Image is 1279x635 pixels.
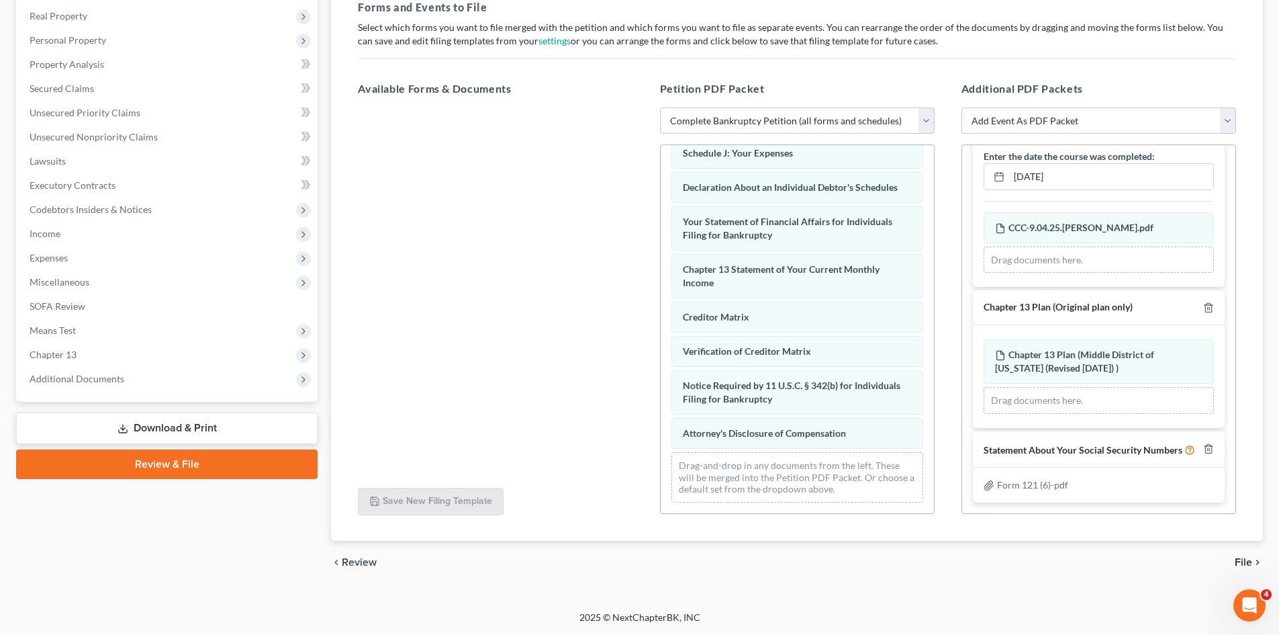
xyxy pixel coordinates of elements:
label: Enter the date the course was completed: [984,149,1155,163]
span: Attorney's Disclosure of Compensation [683,427,846,439]
span: 4 [1261,589,1272,600]
span: Secured Claims [30,83,94,94]
a: Download & Print [16,413,318,444]
span: CCC-9.04.25.[PERSON_NAME].pdf [1008,222,1153,233]
span: File [1235,557,1252,568]
span: Chapter 13 Plan (Original plan only) [984,301,1133,312]
i: chevron_left [331,557,342,568]
a: Secured Claims [19,77,318,101]
div: Drag documents here. [984,247,1214,273]
h5: Additional PDF Packets [961,81,1236,97]
span: Means Test [30,325,76,336]
a: Review & File [16,450,318,479]
span: Form 121 (6)-pdf [997,479,1068,491]
button: Save New Filing Template [358,488,504,516]
span: Your Statement of Financial Affairs for Individuals Filing for Bankruptcy [683,216,892,241]
span: Lawsuits [30,155,66,167]
span: Chapter 13 [30,349,77,360]
span: Statement About Your Social Security Numbers [984,444,1182,456]
a: Executory Contracts [19,173,318,198]
span: Creditor Matrix [683,311,749,323]
a: Lawsuits [19,149,318,173]
span: Codebtors Insiders & Notices [30,204,152,215]
i: chevron_right [1252,557,1263,568]
a: Property Analysis [19,52,318,77]
span: Personal Property [30,34,106,46]
span: SOFA Review [30,300,85,312]
iframe: Intercom live chat [1233,589,1266,622]
div: Drag documents here. [984,387,1214,414]
button: chevron_left Review [331,557,390,568]
span: Income [30,228,60,239]
span: Real Property [30,10,87,22]
span: Expenses [30,252,68,263]
a: SOFA Review [19,294,318,319]
span: Declaration About an Individual Debtor's Schedules [683,181,898,193]
h5: Available Forms & Documents [358,81,632,97]
span: Notice Required by 11 U.S.C. § 342(b) for Individuals Filing for Bankruptcy [683,380,900,405]
span: Review [342,557,377,568]
p: Select which forms you want to file merged with the petition and which forms you want to file as ... [358,21,1236,48]
span: Unsecured Nonpriority Claims [30,131,158,142]
span: Miscellaneous [30,276,89,288]
span: Executory Contracts [30,179,115,191]
span: Schedule J: Your Expenses [683,147,793,159]
span: Verification of Creditor Matrix [683,345,811,357]
a: Unsecured Nonpriority Claims [19,125,318,149]
a: Unsecured Priority Claims [19,101,318,125]
span: Property Analysis [30,58,104,70]
div: 2025 © NextChapterBK, INC [257,611,1023,635]
span: Additional Documents [30,373,124,384]
span: Chapter 13 Plan (Middle District of [US_STATE] (Revised [DATE]) ) [995,349,1154,374]
span: Chapter 13 Statement of Your Current Monthly Income [683,263,880,288]
input: MM/DD/YYYY [1009,164,1213,189]
div: Drag-and-drop in any documents from the left. These will be merged into the Petition PDF Packet. ... [671,452,923,503]
span: Unsecured Priority Claims [30,107,140,118]
span: Petition PDF Packet [660,82,765,95]
a: settings [538,35,571,46]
